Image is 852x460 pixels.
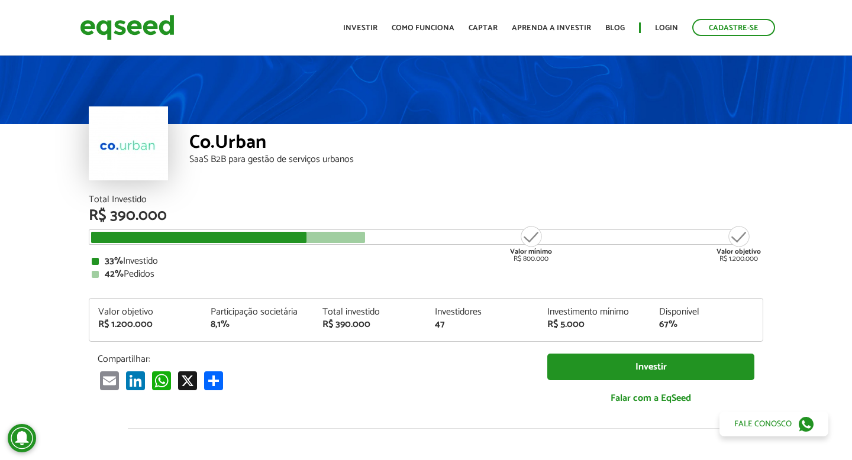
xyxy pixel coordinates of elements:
div: R$ 1.200.000 [98,320,193,329]
div: 8,1% [211,320,305,329]
div: Pedidos [92,270,760,279]
div: Investido [92,257,760,266]
div: Investimento mínimo [547,307,642,317]
a: Como funciona [392,24,454,32]
img: EqSeed [80,12,175,43]
p: Compartilhar: [98,354,530,365]
a: Login [655,24,678,32]
div: Total Investido [89,195,763,205]
div: Co.Urban [189,133,763,155]
div: R$ 800.000 [509,225,553,263]
div: R$ 390.000 [322,320,417,329]
strong: 42% [105,266,124,282]
a: Cadastre-se [692,19,775,36]
div: Total investido [322,307,417,317]
strong: Valor objetivo [717,246,761,257]
strong: 33% [105,253,123,269]
a: Blog [605,24,625,32]
div: SaaS B2B para gestão de serviços urbanos [189,155,763,164]
a: Email [98,371,121,390]
a: X [176,371,199,390]
div: Investidores [435,307,530,317]
div: Valor objetivo [98,307,193,317]
div: 67% [659,320,754,329]
a: WhatsApp [150,371,173,390]
a: Share [202,371,225,390]
div: R$ 390.000 [89,208,763,223]
a: Captar [469,24,498,32]
a: Investir [343,24,377,32]
a: Fale conosco [719,412,828,436]
a: LinkedIn [124,371,147,390]
div: R$ 1.200.000 [717,225,761,263]
a: Investir [547,354,754,380]
a: Aprenda a investir [512,24,591,32]
div: Participação societária [211,307,305,317]
div: 47 [435,320,530,329]
a: Falar com a EqSeed [547,386,754,410]
strong: Valor mínimo [510,246,552,257]
div: Disponível [659,307,754,317]
div: R$ 5.000 [547,320,642,329]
